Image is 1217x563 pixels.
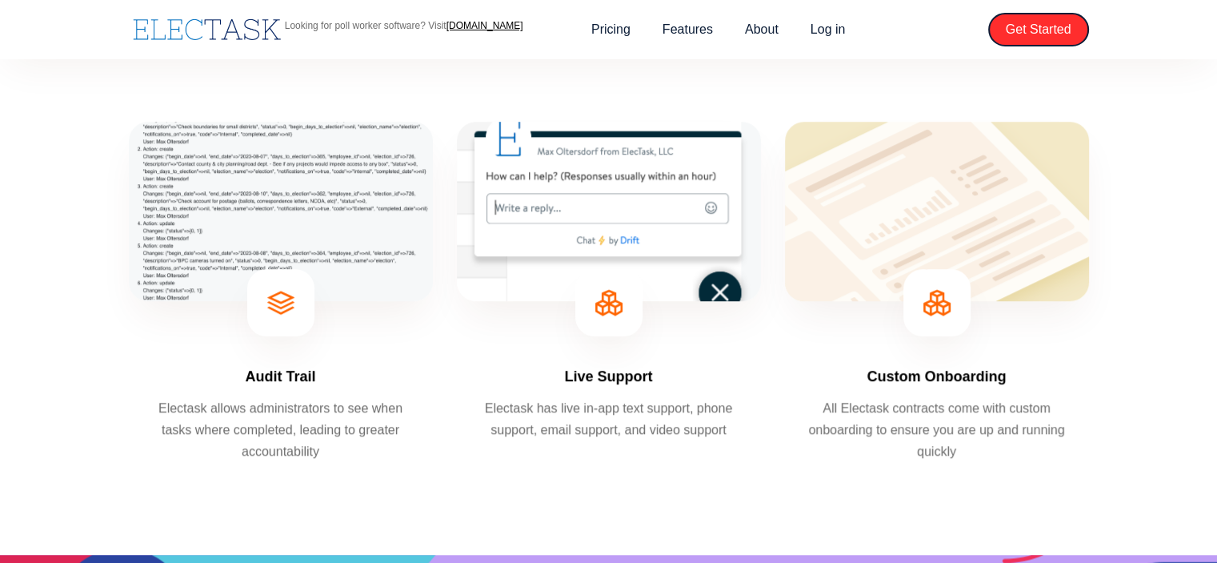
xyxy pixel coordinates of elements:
p: All Electask contracts come with custom onboarding to ensure you are up and running quickly [805,397,1069,463]
a: home [129,15,285,44]
a: About [729,13,795,46]
a: Log in [795,13,862,46]
h4: Audit Trail [245,367,315,386]
h4: Custom Onboarding [867,367,1007,386]
a: Pricing [575,13,647,46]
p: Electask allows administrators to see when tasks where completed, leading to greater accountability [149,397,413,463]
h4: Live Support [564,367,652,386]
p: Looking for poll worker software? Visit [285,21,523,30]
p: Electask has live in-app text support, phone support, email support, and video support [477,397,741,440]
a: Get Started [988,13,1089,46]
a: Features [647,13,729,46]
a: [DOMAIN_NAME] [446,20,523,31]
